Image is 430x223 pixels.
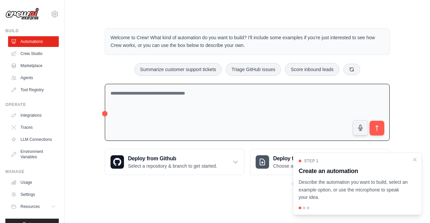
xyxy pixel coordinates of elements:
span: Step 1 [304,158,318,164]
a: Environment Variables [8,146,59,162]
a: Tool Registry [8,85,59,95]
h3: Deploy from Github [128,155,217,163]
p: Choose a zip file to upload. [273,163,330,169]
a: Usage [8,177,59,188]
img: Logo [5,8,39,20]
a: Traces [8,122,59,133]
a: LLM Connections [8,134,59,145]
a: Settings [8,189,59,200]
a: Integrations [8,110,59,121]
a: Crew Studio [8,48,59,59]
h3: Deploy from zip file [273,155,330,163]
p: Welcome to Crew! What kind of automation do you want to build? I'll include some examples if you'... [111,34,384,49]
h3: Create an automation [299,166,408,176]
a: Agents [8,72,59,83]
div: Manage [5,169,59,174]
div: Operate [5,102,59,107]
span: Resources [20,204,40,209]
a: Marketplace [8,60,59,71]
button: Score inbound leads [285,63,339,76]
p: Select a repository & branch to get started. [128,163,217,169]
button: Triage GitHub issues [226,63,281,76]
button: Resources [8,201,59,212]
button: Summarize customer support tickets [134,63,222,76]
button: Close walkthrough [412,157,418,162]
a: Automations [8,36,59,47]
div: Build [5,28,59,34]
p: Describe the automation you want to build, select an example option, or use the microphone to spe... [299,178,408,201]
